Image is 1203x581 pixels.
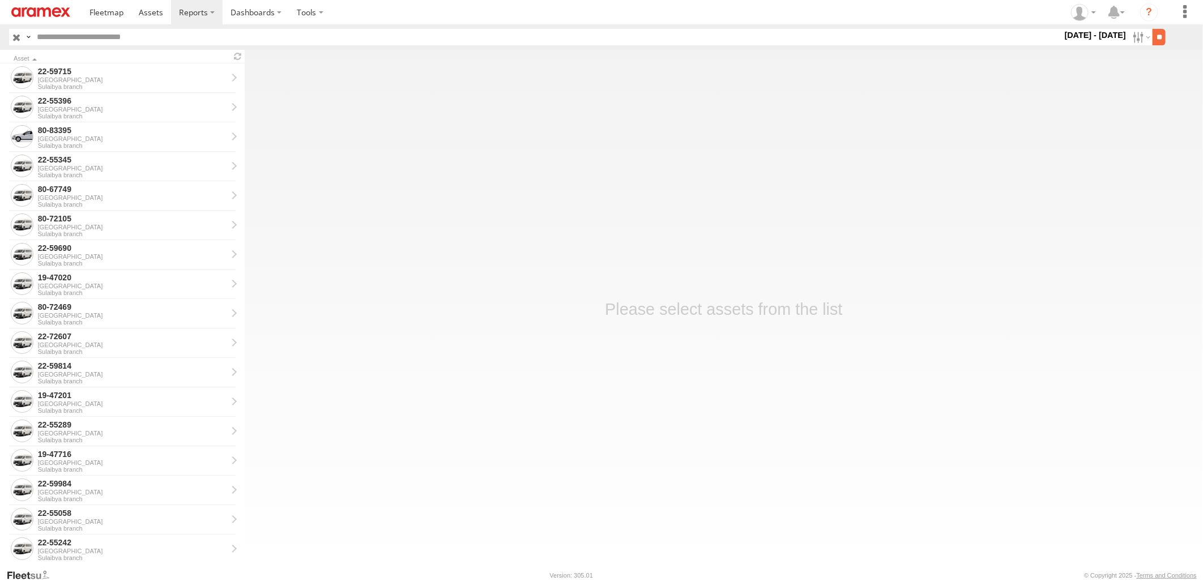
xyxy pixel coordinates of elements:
label: Search Query [24,29,33,45]
div: Sulaibya branch [38,525,227,532]
div: [GEOGRAPHIC_DATA] [38,76,227,83]
div: 22-55345 - View Asset History [38,155,227,165]
div: Sulaibya branch [38,83,227,90]
div: 22-55289 - View Asset History [38,420,227,430]
div: Sulaibya branch [38,495,227,502]
div: [GEOGRAPHIC_DATA] [38,548,227,554]
div: [GEOGRAPHIC_DATA] [38,224,227,230]
div: 19-47716 - View Asset History [38,449,227,459]
label: Search Filter Options [1128,29,1153,45]
div: Gabriel Liwang [1067,4,1100,21]
img: aramex-logo.svg [11,7,70,17]
div: 22-55058 - View Asset History [38,508,227,518]
div: Sulaibya branch [38,554,227,561]
div: 22-59715 - View Asset History [38,66,227,76]
div: 80-72105 - View Asset History [38,213,227,224]
div: 22-59814 - View Asset History [38,361,227,371]
div: Sulaibya branch [38,466,227,473]
i: ? [1140,3,1158,22]
div: © Copyright 2025 - [1084,572,1197,579]
div: [GEOGRAPHIC_DATA] [38,489,227,495]
label: [DATE] - [DATE] [1063,29,1129,41]
div: Sulaibya branch [38,378,227,385]
a: Terms and Conditions [1137,572,1197,579]
div: 22-55242 - View Asset History [38,537,227,548]
div: [GEOGRAPHIC_DATA] [38,312,227,319]
div: Sulaibya branch [38,348,227,355]
div: 80-83395 - View Asset History [38,125,227,135]
div: [GEOGRAPHIC_DATA] [38,283,227,289]
a: Visit our Website [6,570,58,581]
div: 22-55396 - View Asset History [38,96,227,106]
div: Sulaibya branch [38,407,227,414]
div: [GEOGRAPHIC_DATA] [38,165,227,172]
div: Sulaibya branch [38,113,227,119]
div: Sulaibya branch [38,201,227,208]
div: [GEOGRAPHIC_DATA] [38,371,227,378]
div: Version: 305.01 [550,572,593,579]
div: Sulaibya branch [38,172,227,178]
div: Sulaibya branch [38,142,227,149]
div: Sulaibya branch [38,319,227,326]
div: [GEOGRAPHIC_DATA] [38,430,227,437]
div: [GEOGRAPHIC_DATA] [38,459,227,466]
div: Sulaibya branch [38,260,227,267]
div: Sulaibya branch [38,437,227,443]
div: [GEOGRAPHIC_DATA] [38,400,227,407]
span: Refresh [231,51,245,62]
div: 19-47020 - View Asset History [38,272,227,283]
div: [GEOGRAPHIC_DATA] [38,518,227,525]
div: [GEOGRAPHIC_DATA] [38,341,227,348]
div: 80-67749 - View Asset History [38,184,227,194]
div: 80-72469 - View Asset History [38,302,227,312]
div: Sulaibya branch [38,289,227,296]
div: [GEOGRAPHIC_DATA] [38,106,227,113]
div: Sulaibya branch [38,230,227,237]
div: 22-72607 - View Asset History [38,331,227,341]
div: Click to Sort [14,56,227,62]
div: 19-47201 - View Asset History [38,390,227,400]
div: [GEOGRAPHIC_DATA] [38,135,227,142]
div: [GEOGRAPHIC_DATA] [38,253,227,260]
div: 22-59984 - View Asset History [38,479,227,489]
div: 22-59690 - View Asset History [38,243,227,253]
div: [GEOGRAPHIC_DATA] [38,194,227,201]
